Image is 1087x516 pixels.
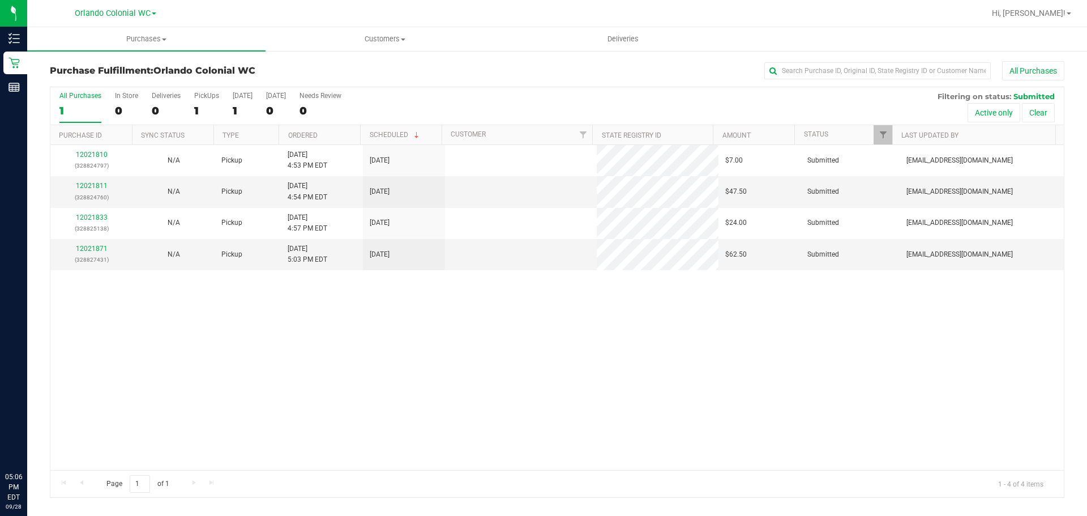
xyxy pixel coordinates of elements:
[221,155,242,166] span: Pickup
[33,424,47,437] iframe: Resource center unread badge
[194,104,219,117] div: 1
[288,131,318,139] a: Ordered
[874,125,892,144] a: Filter
[8,33,20,44] inline-svg: Inventory
[168,249,180,260] button: N/A
[57,254,126,265] p: (328827431)
[266,104,286,117] div: 0
[968,103,1020,122] button: Active only
[168,187,180,195] span: Not Applicable
[76,151,108,159] a: 12021810
[75,8,151,18] span: Orlando Colonial WC
[115,92,138,100] div: In Store
[168,250,180,258] span: Not Applicable
[288,244,327,265] span: [DATE] 5:03 PM EDT
[221,186,242,197] span: Pickup
[807,155,839,166] span: Submitted
[168,186,180,197] button: N/A
[725,249,747,260] span: $62.50
[141,131,185,139] a: Sync Status
[153,65,255,76] span: Orlando Colonial WC
[233,92,253,100] div: [DATE]
[27,27,266,51] a: Purchases
[11,425,45,459] iframe: Resource center
[57,160,126,171] p: (328824797)
[807,218,839,228] span: Submitted
[233,104,253,117] div: 1
[50,66,388,76] h3: Purchase Fulfillment:
[8,82,20,93] inline-svg: Reports
[76,245,108,253] a: 12021871
[574,125,592,144] a: Filter
[266,92,286,100] div: [DATE]
[76,214,108,221] a: 12021833
[130,475,150,493] input: 1
[906,155,1013,166] span: [EMAIL_ADDRESS][DOMAIN_NAME]
[299,104,341,117] div: 0
[989,475,1052,492] span: 1 - 4 of 4 items
[804,130,828,138] a: Status
[59,104,101,117] div: 1
[266,34,503,44] span: Customers
[992,8,1065,18] span: Hi, [PERSON_NAME]!
[288,181,327,202] span: [DATE] 4:54 PM EDT
[152,104,181,117] div: 0
[1022,103,1055,122] button: Clear
[901,131,958,139] a: Last Updated By
[168,219,180,227] span: Not Applicable
[194,92,219,100] div: PickUps
[5,472,22,502] p: 05:06 PM EDT
[906,186,1013,197] span: [EMAIL_ADDRESS][DOMAIN_NAME]
[57,192,126,203] p: (328824760)
[5,502,22,511] p: 09/28
[288,150,327,171] span: [DATE] 4:53 PM EDT
[221,249,242,260] span: Pickup
[222,131,239,139] a: Type
[722,131,751,139] a: Amount
[370,186,390,197] span: [DATE]
[59,92,101,100] div: All Purchases
[807,249,839,260] span: Submitted
[370,249,390,260] span: [DATE]
[807,186,839,197] span: Submitted
[938,92,1011,101] span: Filtering on status:
[288,212,327,234] span: [DATE] 4:57 PM EDT
[27,34,266,44] span: Purchases
[76,182,108,190] a: 12021811
[168,155,180,166] button: N/A
[725,186,747,197] span: $47.50
[370,155,390,166] span: [DATE]
[8,57,20,69] inline-svg: Retail
[168,218,180,228] button: N/A
[370,131,421,139] a: Scheduled
[906,218,1013,228] span: [EMAIL_ADDRESS][DOMAIN_NAME]
[504,27,742,51] a: Deliveries
[115,104,138,117] div: 0
[221,218,242,228] span: Pickup
[1013,92,1055,101] span: Submitted
[57,223,126,234] p: (328825138)
[59,131,102,139] a: Purchase ID
[602,131,661,139] a: State Registry ID
[266,27,504,51] a: Customers
[152,92,181,100] div: Deliveries
[1002,61,1064,80] button: All Purchases
[97,475,178,493] span: Page of 1
[764,62,991,79] input: Search Purchase ID, Original ID, State Registry ID or Customer Name...
[451,130,486,138] a: Customer
[906,249,1013,260] span: [EMAIL_ADDRESS][DOMAIN_NAME]
[168,156,180,164] span: Not Applicable
[592,34,654,44] span: Deliveries
[370,218,390,228] span: [DATE]
[725,218,747,228] span: $24.00
[725,155,743,166] span: $7.00
[299,92,341,100] div: Needs Review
